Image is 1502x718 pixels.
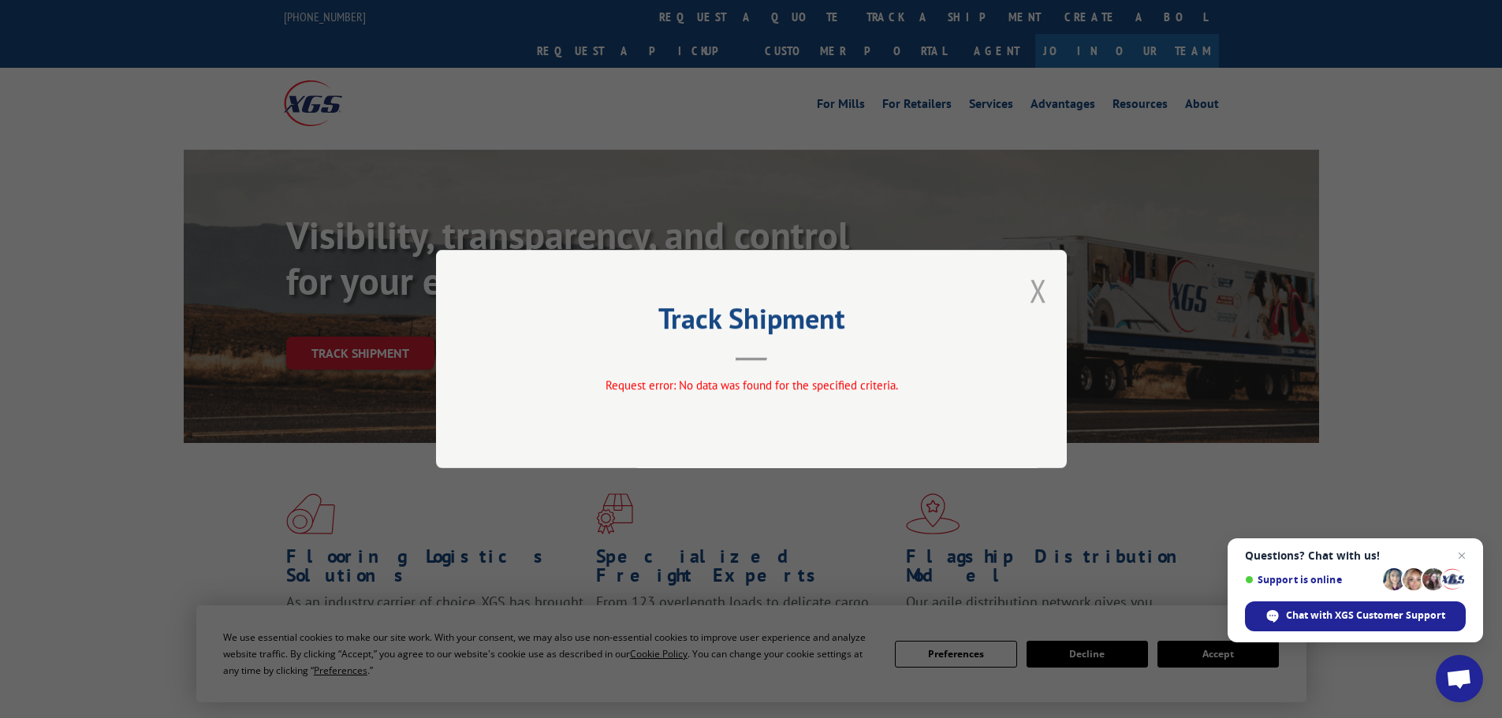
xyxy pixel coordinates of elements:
div: Open chat [1436,655,1483,702]
span: Support is online [1245,574,1377,586]
span: Close chat [1452,546,1471,565]
div: Chat with XGS Customer Support [1245,601,1466,631]
span: Chat with XGS Customer Support [1286,608,1445,623]
span: Questions? Chat with us! [1245,549,1466,562]
h2: Track Shipment [515,307,988,337]
button: Close modal [1030,270,1047,311]
span: Request error: No data was found for the specified criteria. [605,378,897,392]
